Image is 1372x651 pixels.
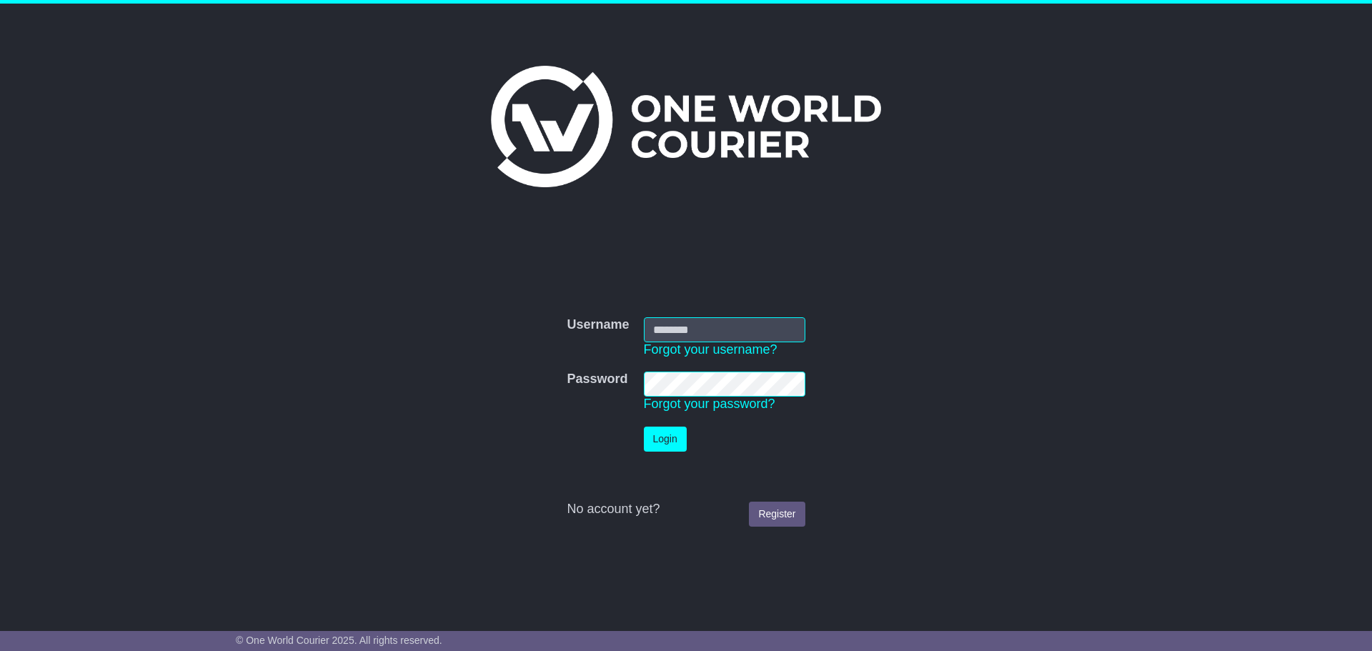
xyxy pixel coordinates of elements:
div: No account yet? [567,502,805,517]
label: Password [567,372,627,387]
a: Forgot your password? [644,397,775,411]
a: Forgot your username? [644,342,777,357]
span: © One World Courier 2025. All rights reserved. [236,635,442,646]
button: Login [644,427,687,452]
a: Register [749,502,805,527]
label: Username [567,317,629,333]
img: One World [491,66,881,187]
